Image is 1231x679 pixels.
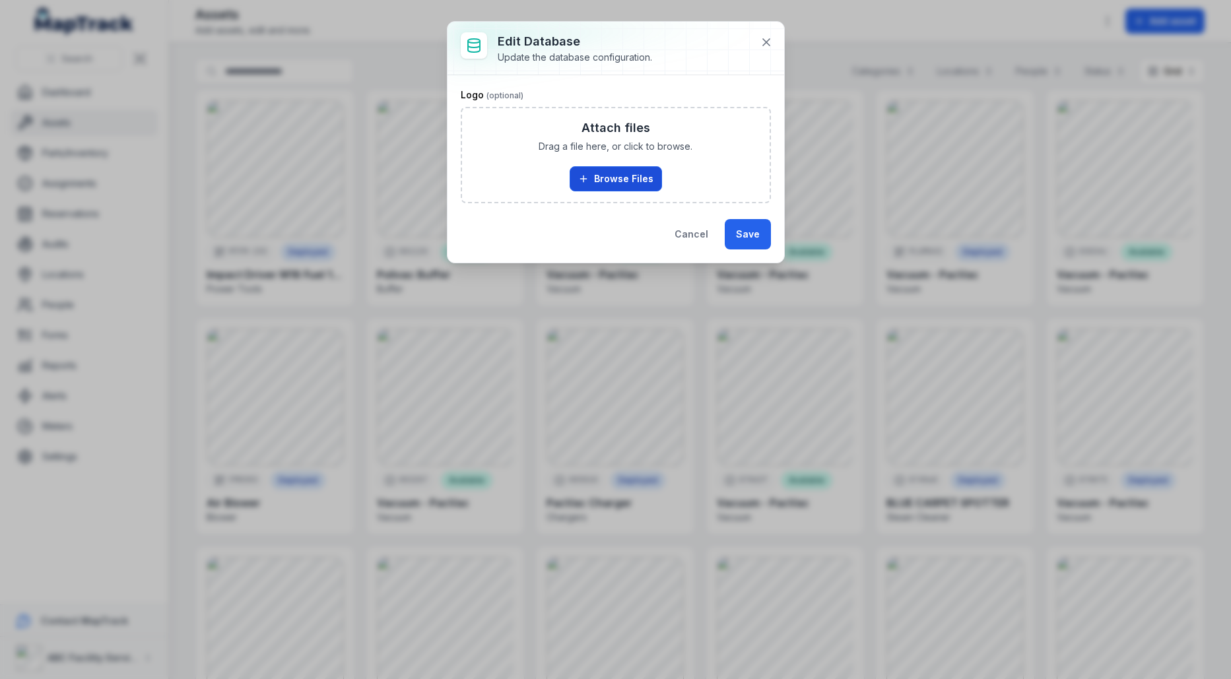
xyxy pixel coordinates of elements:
[498,32,652,51] h3: Edit database
[663,219,719,249] button: Cancel
[582,119,650,137] h3: Attach files
[498,51,652,64] div: Update the database configuration.
[570,166,662,191] button: Browse Files
[725,219,771,249] button: Save
[461,88,523,102] label: Logo
[539,140,692,153] span: Drag a file here, or click to browse.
